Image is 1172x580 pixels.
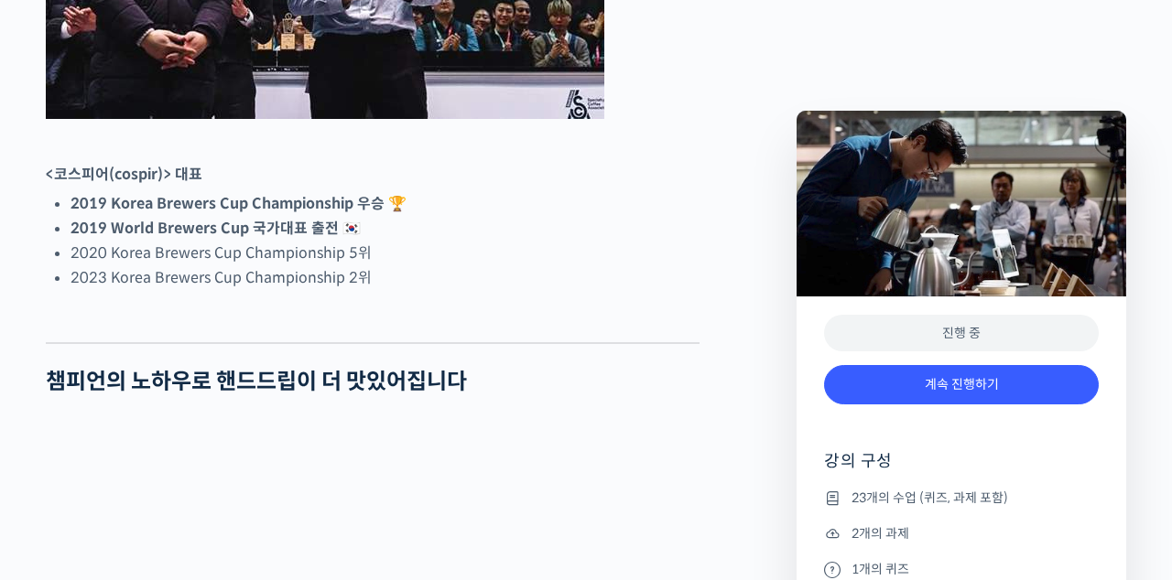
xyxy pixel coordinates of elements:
span: 대화 [168,456,190,471]
a: 홈 [5,428,121,474]
li: 1개의 퀴즈 [824,558,1099,580]
strong: 2019 Korea Brewers Cup Championship 우승 🏆 [71,194,407,213]
strong: 2019 World Brewers Cup 국가대표 출전 🇰🇷 [71,219,361,238]
div: 진행 중 [824,315,1099,352]
a: 대화 [121,428,236,474]
span: 설정 [283,456,305,470]
span: 홈 [58,456,69,470]
h4: 강의 구성 [824,450,1099,487]
a: 설정 [236,428,352,474]
strong: 챔피언의 노하우로 핸드드립이 더 맛있어집니다 [46,368,467,395]
strong: <코스피어(cospir)> 대표 [46,165,202,184]
a: 계속 진행하기 [824,365,1099,404]
li: 2020 Korea Brewers Cup Championship 5위 [71,241,700,265]
li: 23개의 수업 (퀴즈, 과제 포함) [824,487,1099,509]
li: 2023 Korea Brewers Cup Championship 2위 [71,265,700,290]
li: 2개의 과제 [824,522,1099,544]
